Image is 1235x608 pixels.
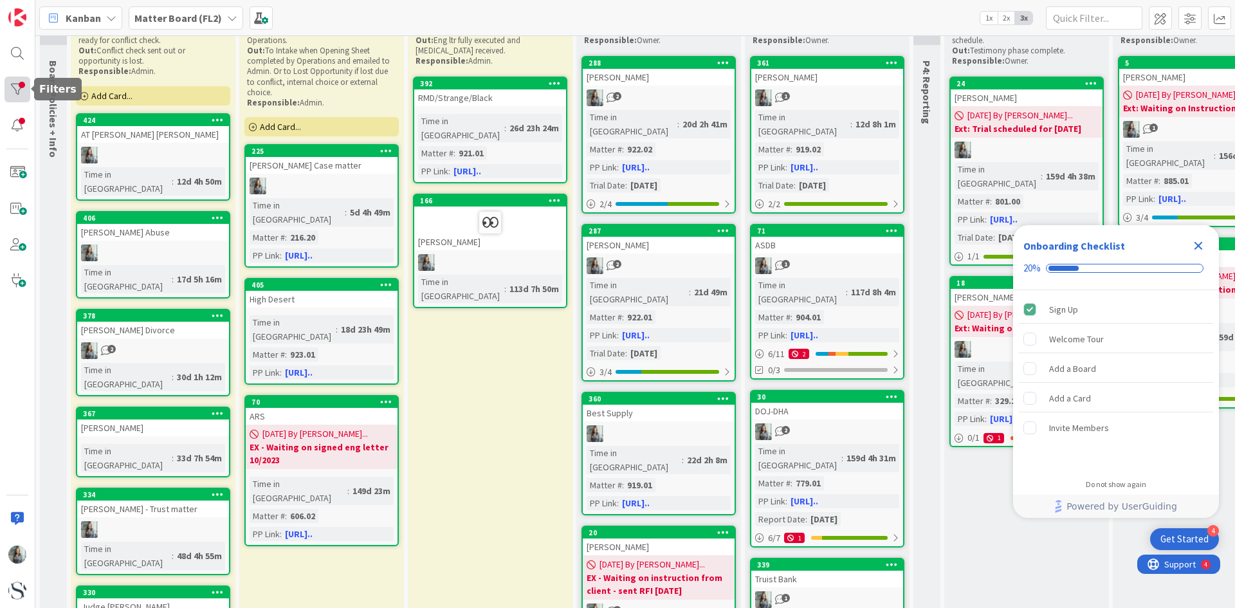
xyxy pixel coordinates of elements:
[262,427,368,441] span: [DATE] By [PERSON_NAME]...
[617,328,619,342] span: :
[420,196,566,205] div: 166
[951,277,1102,306] div: 18[PERSON_NAME]
[1018,355,1214,383] div: Add a Board is incomplete.
[755,257,772,274] img: LG
[751,391,903,403] div: 30
[682,453,684,467] span: :
[852,117,899,131] div: 12d 8h 1m
[750,56,904,214] a: 361[PERSON_NAME]LGTime in [GEOGRAPHIC_DATA]:12d 8h 1mMatter #:919.02PP Link:[URL]..Trial Date:[DA...
[77,115,229,126] div: 424
[990,394,992,408] span: :
[252,147,398,156] div: 225
[81,342,98,359] img: LG
[583,57,735,86] div: 288[PERSON_NAME]
[955,322,1099,335] b: Ext: Waiting on instruction
[789,349,809,359] div: 2
[1188,235,1209,256] div: Close Checklist
[338,322,394,336] div: 18d 23h 49m
[453,165,481,177] a: [URL]..
[250,365,280,380] div: PP Link
[27,2,59,17] span: Support
[246,145,398,157] div: 225
[755,89,772,106] img: LG
[587,142,622,156] div: Matter #
[627,178,661,192] div: [DATE]
[252,398,398,407] div: 70
[246,178,398,194] div: LG
[336,322,338,336] span: :
[794,178,796,192] span: :
[956,79,1102,88] div: 24
[757,226,903,235] div: 71
[1049,361,1096,376] div: Add a Board
[689,285,691,299] span: :
[77,224,229,241] div: [PERSON_NAME] Abuse
[949,77,1104,266] a: 24[PERSON_NAME][DATE] By [PERSON_NAME]...Ext: Trial scheduled for [DATE]LGTime in [GEOGRAPHIC_DAT...
[285,347,287,362] span: :
[850,117,852,131] span: :
[955,142,971,158] img: LG
[583,364,735,380] div: 3/4
[757,392,903,401] div: 30
[1046,6,1142,30] input: Quick Filter...
[77,408,229,436] div: 367[PERSON_NAME]
[1123,192,1153,206] div: PP Link
[679,117,731,131] div: 20d 2h 41m
[955,412,985,426] div: PP Link
[755,328,785,342] div: PP Link
[285,230,287,244] span: :
[625,346,627,360] span: :
[418,146,453,160] div: Matter #
[174,370,225,384] div: 30d 1h 12m
[420,79,566,88] div: 392
[250,248,280,263] div: PP Link
[967,431,980,445] span: 0 / 1
[755,310,791,324] div: Matter #
[951,277,1102,289] div: 18
[504,121,506,135] span: :
[791,310,792,324] span: :
[418,254,435,271] img: LG
[583,57,735,69] div: 288
[174,272,225,286] div: 17d 5h 16m
[418,114,504,142] div: Time in [GEOGRAPHIC_DATA]
[985,212,987,226] span: :
[1018,325,1214,353] div: Welcome Tour is incomplete.
[751,257,903,274] div: LG
[414,254,566,271] div: LG
[77,126,229,143] div: AT [PERSON_NAME] [PERSON_NAME]
[91,90,133,102] span: Add Card...
[587,110,677,138] div: Time in [GEOGRAPHIC_DATA]
[955,162,1041,190] div: Time in [GEOGRAPHIC_DATA]
[581,56,736,214] a: 288[PERSON_NAME]LGTime in [GEOGRAPHIC_DATA]:20d 2h 41mMatter #:922.02PP Link:[URL]..Trial Date:[D...
[791,476,792,490] span: :
[506,121,562,135] div: 26d 23h 24m
[751,346,903,362] div: 6/112
[77,342,229,359] div: LG
[622,478,624,492] span: :
[583,196,735,212] div: 2/4
[587,278,689,306] div: Time in [GEOGRAPHIC_DATA]
[791,329,818,341] a: [URL]..
[955,341,971,358] img: LG
[617,160,619,174] span: :
[587,257,603,274] img: LG
[622,329,650,341] a: [URL]..
[250,230,285,244] div: Matter #
[751,57,903,86] div: 361[PERSON_NAME]
[785,160,787,174] span: :
[624,142,655,156] div: 922.02
[246,279,398,291] div: 405
[172,174,174,189] span: :
[583,393,735,421] div: 360Best Supply
[77,115,229,143] div: 424AT [PERSON_NAME] [PERSON_NAME]
[81,167,172,196] div: Time in [GEOGRAPHIC_DATA]
[751,196,903,212] div: 2/2
[622,161,650,173] a: [URL]..
[951,89,1102,106] div: [PERSON_NAME]
[1214,149,1216,163] span: :
[587,178,625,192] div: Trial Date
[951,142,1102,158] div: LG
[250,198,345,226] div: Time in [GEOGRAPHIC_DATA]
[622,142,624,156] span: :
